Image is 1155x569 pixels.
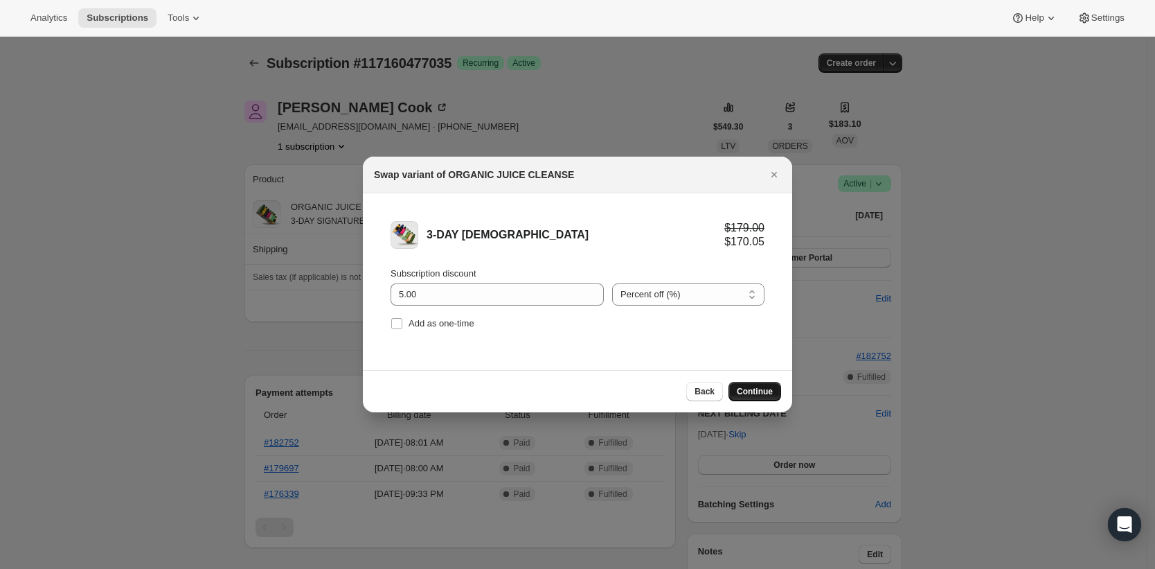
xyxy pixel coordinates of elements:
button: Tools [159,8,211,28]
button: Continue [728,382,781,401]
span: Tools [168,12,189,24]
span: Analytics [30,12,67,24]
h2: Swap variant of ORGANIC JUICE CLEANSE [374,168,574,182]
span: Subscriptions [87,12,148,24]
img: 3-DAY ZEN [391,221,418,249]
button: Analytics [22,8,75,28]
div: 3-DAY [DEMOGRAPHIC_DATA] [427,228,724,242]
span: Add as one-time [409,318,474,329]
span: Help [1025,12,1044,24]
span: Subscription discount [391,268,476,279]
span: Continue [737,386,773,397]
span: Back [695,386,715,397]
div: $179.00 [724,221,764,235]
button: Subscriptions [78,8,156,28]
button: Back [686,382,723,401]
span: Settings [1091,12,1125,24]
button: Close [764,165,784,184]
div: $170.05 [724,235,764,249]
button: Settings [1069,8,1133,28]
div: Open Intercom Messenger [1108,508,1141,541]
button: Help [1003,8,1066,28]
